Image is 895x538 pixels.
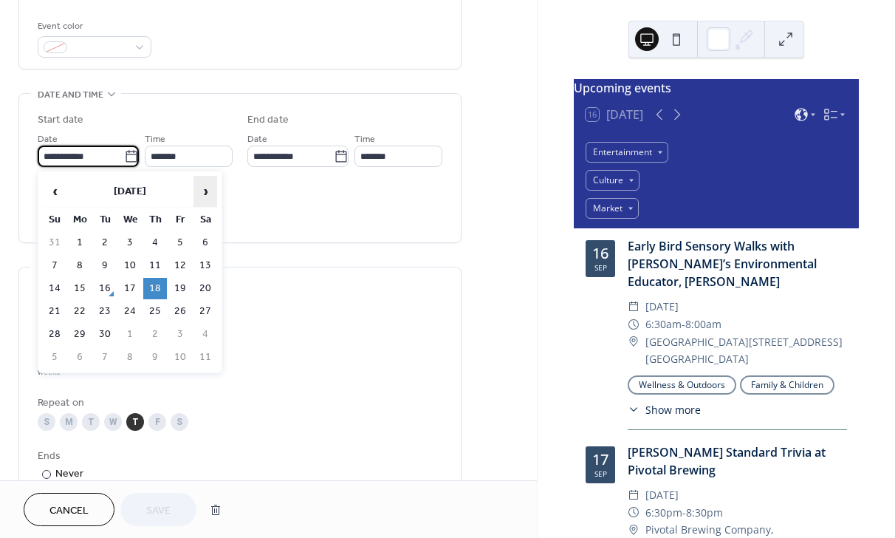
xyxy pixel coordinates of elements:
div: F [148,413,166,431]
td: 14 [43,278,66,299]
div: S [38,413,55,431]
span: › [194,177,216,206]
div: End date [247,112,289,128]
span: [GEOGRAPHIC_DATA][STREET_ADDRESS][GEOGRAPHIC_DATA] [645,333,847,369]
th: Sa [193,209,217,231]
td: 10 [168,347,192,368]
td: 22 [68,301,92,322]
td: 21 [43,301,66,322]
div: ​ [628,316,639,333]
span: [DATE] [645,486,679,504]
td: 1 [68,232,92,253]
td: 19 [168,278,192,299]
span: ‹ [44,177,66,206]
td: 8 [68,255,92,276]
div: 17 [592,452,608,467]
div: W [104,413,122,431]
td: 27 [193,301,217,322]
td: 12 [168,255,192,276]
div: T [82,413,100,431]
td: 30 [93,324,117,345]
div: ​ [628,402,639,418]
span: 8:00am [685,316,721,333]
div: ​ [628,504,639,522]
td: 4 [143,232,167,253]
div: Sep [594,470,607,477]
div: Repeat on [38,395,439,411]
td: 29 [68,324,92,345]
th: Mo [68,209,92,231]
td: 10 [118,255,142,276]
td: 7 [93,347,117,368]
td: 2 [93,232,117,253]
div: ​ [628,298,639,316]
td: 3 [118,232,142,253]
span: Date [247,132,267,147]
th: Tu [93,209,117,231]
div: Ends [38,449,439,464]
th: Su [43,209,66,231]
td: 25 [143,301,167,322]
div: S [171,413,188,431]
td: 6 [68,347,92,368]
div: 16 [592,246,608,261]
td: 11 [143,255,167,276]
a: [PERSON_NAME] Standard Trivia at Pivotal Brewing [628,444,826,478]
span: Show more [645,402,701,418]
td: 18 [143,278,167,299]
div: M [60,413,78,431]
div: T [126,413,144,431]
span: - [682,316,685,333]
th: We [118,209,142,231]
td: 15 [68,278,92,299]
td: 23 [93,301,117,322]
span: Time [354,132,375,147]
div: Sep [594,264,607,271]
div: Event color [38,18,148,34]
th: [DATE] [68,176,192,208]
div: Start date [38,112,83,128]
td: 26 [168,301,192,322]
span: Date and time [38,87,103,103]
span: Date [38,132,58,147]
td: 5 [168,232,192,253]
th: Th [143,209,167,231]
th: Fr [168,209,192,231]
td: 16 [93,278,117,299]
td: 5 [43,347,66,368]
td: 28 [43,324,66,345]
span: 6:30am [645,316,682,333]
td: 9 [143,347,167,368]
td: 24 [118,301,142,322]
span: - [682,504,686,522]
span: [DATE] [645,298,679,316]
span: Cancel [49,503,89,519]
div: ​ [628,486,639,504]
td: 1 [118,324,142,345]
td: 6 [193,232,217,253]
td: 2 [143,324,167,345]
td: 9 [93,255,117,276]
td: 31 [43,232,66,253]
td: 20 [193,278,217,299]
div: Upcoming events [574,79,859,97]
td: 13 [193,255,217,276]
td: 17 [118,278,142,299]
span: 6:30pm [645,504,682,522]
span: Time [145,132,165,147]
div: Early Bird Sensory Walks with [PERSON_NAME]’s Environmental Educator, [PERSON_NAME] [628,237,847,290]
td: 11 [193,347,217,368]
td: 4 [193,324,217,345]
td: 3 [168,324,192,345]
td: 8 [118,347,142,368]
div: ​ [628,333,639,351]
div: Never [55,466,84,482]
button: Cancel [24,493,114,526]
button: ​Show more [628,402,701,418]
span: 8:30pm [686,504,723,522]
td: 7 [43,255,66,276]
